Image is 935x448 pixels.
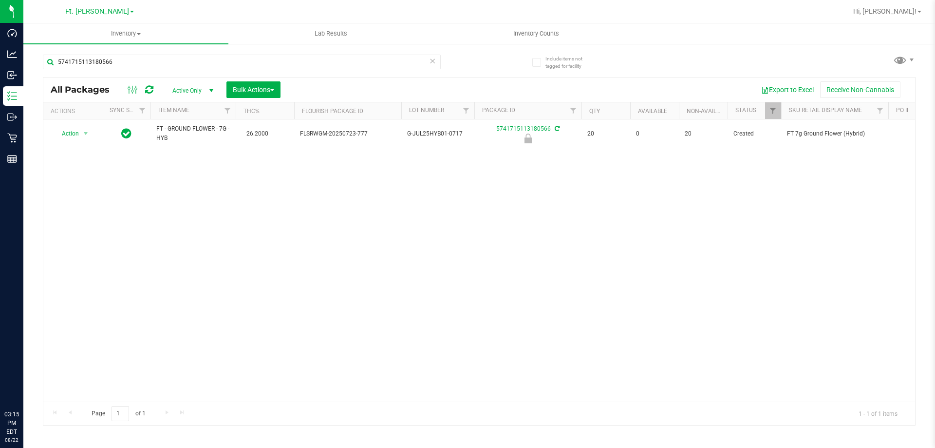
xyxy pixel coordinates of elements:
[80,127,92,140] span: select
[458,102,474,119] a: Filter
[158,107,189,114] a: Item Name
[121,127,131,140] span: In Sync
[7,112,17,122] inline-svg: Outbound
[896,107,911,114] a: PO ID
[4,436,19,444] p: 08/22
[820,81,900,98] button: Receive Non-Cannabis
[553,125,560,132] span: Sync from Compliance System
[4,410,19,436] p: 03:15 PM EDT
[733,129,775,138] span: Created
[433,23,638,44] a: Inventory Counts
[10,370,39,399] iframe: Resource center
[51,108,98,115] div: Actions
[7,154,17,164] inline-svg: Reports
[735,107,756,114] a: Status
[156,124,230,143] span: FT - GROUND FLOWER - 7G - HYB
[134,102,150,119] a: Filter
[110,107,147,114] a: Sync Status
[851,406,905,421] span: 1 - 1 of 1 items
[872,102,888,119] a: Filter
[7,49,17,59] inline-svg: Analytics
[589,108,600,115] a: Qty
[500,29,572,38] span: Inventory Counts
[755,81,820,98] button: Export to Excel
[226,81,280,98] button: Bulk Actions
[473,134,583,143] div: Launch Hold
[65,7,129,16] span: Ft. [PERSON_NAME]
[242,127,273,141] span: 26.2000
[638,108,667,115] a: Available
[7,70,17,80] inline-svg: Inbound
[853,7,916,15] span: Hi, [PERSON_NAME]!
[7,28,17,38] inline-svg: Dashboard
[233,86,274,94] span: Bulk Actions
[565,102,581,119] a: Filter
[51,84,119,95] span: All Packages
[787,129,882,138] span: FT 7g Ground Flower (Hybrid)
[687,108,730,115] a: Non-Available
[7,133,17,143] inline-svg: Retail
[301,29,360,38] span: Lab Results
[7,91,17,101] inline-svg: Inventory
[220,102,236,119] a: Filter
[482,107,515,114] a: Package ID
[429,55,436,67] span: Clear
[23,29,228,38] span: Inventory
[685,129,722,138] span: 20
[112,406,129,421] input: 1
[302,108,363,115] a: Flourish Package ID
[83,406,153,421] span: Page of 1
[43,55,441,69] input: Search Package ID, Item Name, SKU, Lot or Part Number...
[407,129,468,138] span: G-JUL25HYB01-0717
[23,23,228,44] a: Inventory
[587,129,624,138] span: 20
[496,125,551,132] a: 5741715113180566
[29,369,40,380] iframe: Resource center unread badge
[409,107,444,114] a: Lot Number
[243,108,260,115] a: THC%
[53,127,79,140] span: Action
[228,23,433,44] a: Lab Results
[765,102,781,119] a: Filter
[545,55,594,70] span: Include items not tagged for facility
[789,107,862,114] a: Sku Retail Display Name
[636,129,673,138] span: 0
[300,129,395,138] span: FLSRWGM-20250723-777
